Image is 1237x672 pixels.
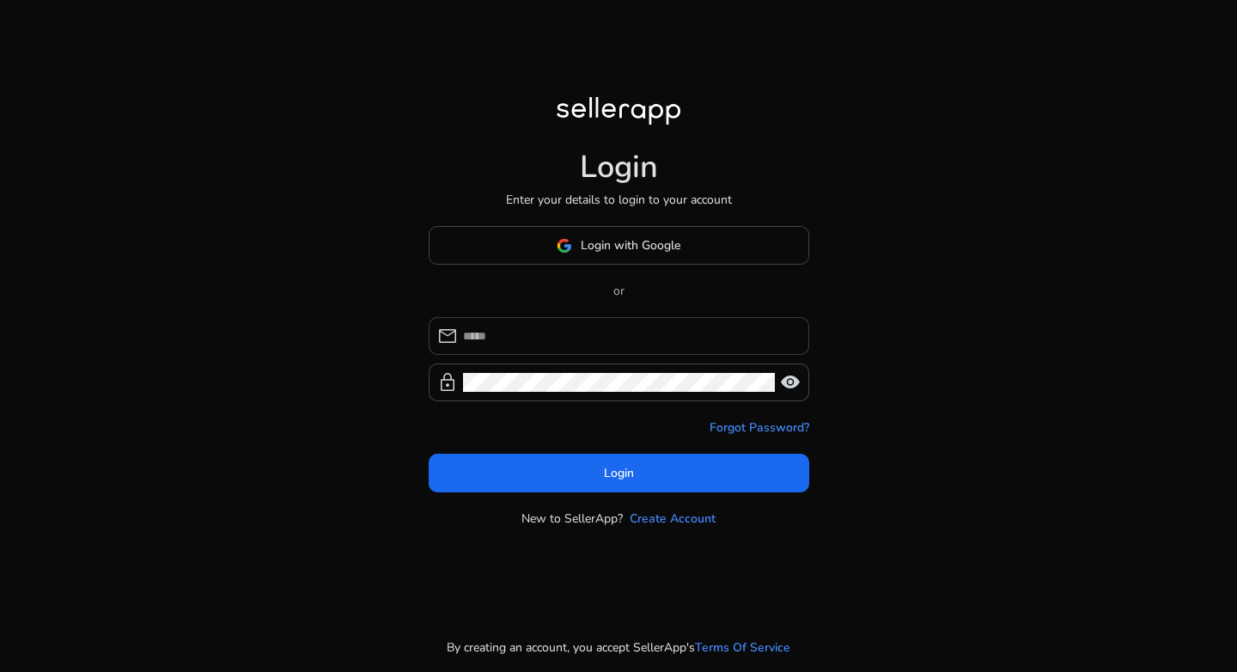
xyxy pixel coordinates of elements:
[429,226,809,265] button: Login with Google
[506,191,732,209] p: Enter your details to login to your account
[695,638,790,657] a: Terms Of Service
[780,372,801,393] span: visibility
[437,326,458,346] span: mail
[429,282,809,300] p: or
[437,372,458,393] span: lock
[710,418,809,437] a: Forgot Password?
[521,510,623,528] p: New to SellerApp?
[604,464,634,482] span: Login
[581,236,680,254] span: Login with Google
[557,238,572,254] img: google-logo.svg
[630,510,716,528] a: Create Account
[580,149,658,186] h1: Login
[429,454,809,492] button: Login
